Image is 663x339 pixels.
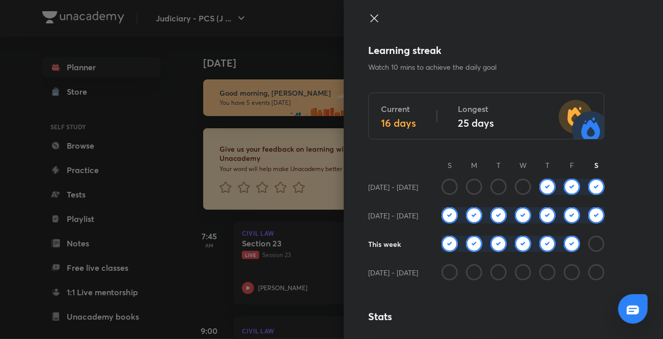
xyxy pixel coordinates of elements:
h4: 25 days [458,117,494,129]
h5: Current [381,103,416,115]
p: W [515,160,531,171]
img: check rounded [564,236,580,252]
h5: Longest [458,103,494,115]
img: check rounded [564,179,580,195]
img: check rounded [441,236,458,252]
img: check rounded [564,207,580,223]
img: streak [558,96,604,139]
img: check rounded [539,207,556,223]
img: check rounded [490,207,507,223]
p: F [564,160,580,171]
h6: This week [368,239,401,249]
h4: Learning streak [368,43,604,58]
h6: [DATE] - [DATE] [368,267,418,278]
p: M [466,160,482,171]
img: check rounded [588,179,604,195]
p: T [490,160,507,171]
img: check rounded [539,179,556,195]
img: check rounded [441,207,458,223]
p: Watch 10 mins to achieve the daily goal [368,62,604,72]
h6: S [588,160,604,171]
img: check rounded [515,236,531,252]
img: check rounded [466,236,482,252]
h4: Stats [368,309,604,324]
img: check rounded [466,207,482,223]
img: check rounded [515,207,531,223]
p: S [441,160,458,171]
h6: [DATE] - [DATE] [368,182,418,192]
h4: 16 days [381,117,416,129]
img: check rounded [490,236,507,252]
img: check rounded [539,236,556,252]
h6: [DATE] - [DATE] [368,210,418,221]
p: T [539,160,556,171]
img: check rounded [588,207,604,223]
